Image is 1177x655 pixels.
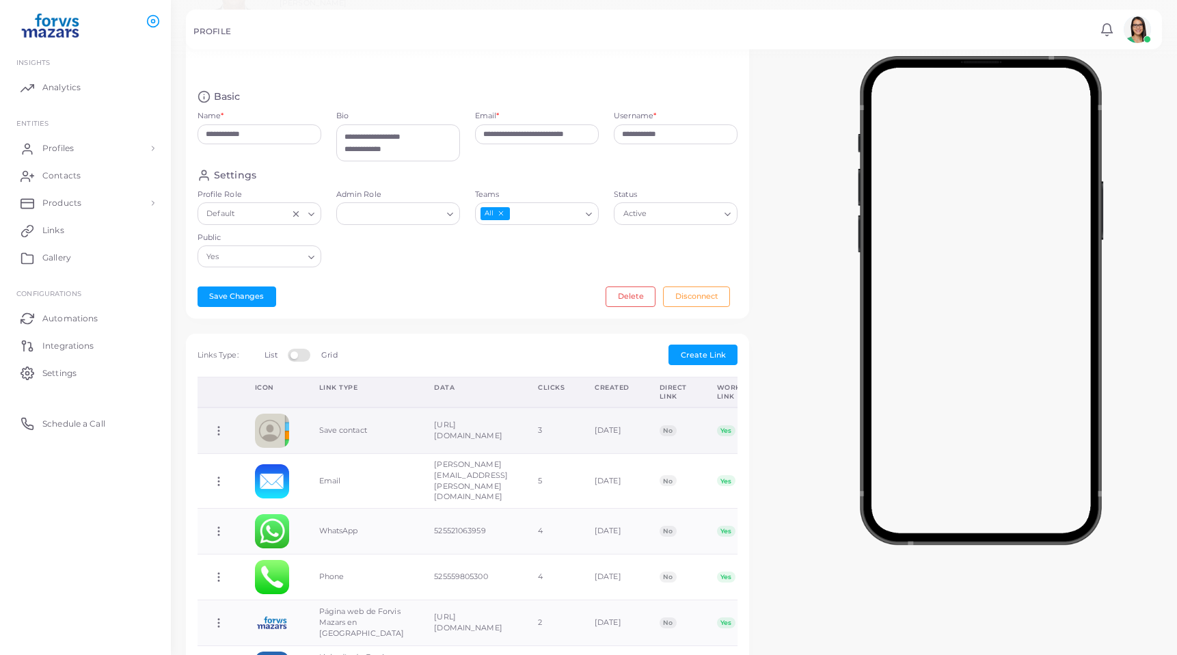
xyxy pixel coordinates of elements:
th: Action [198,377,240,407]
span: INSIGHTS [16,58,50,66]
span: Profiles [42,142,74,155]
a: Products [10,189,161,217]
span: Integrations [42,340,94,352]
img: avatar [1124,16,1151,43]
button: Delete [606,286,655,307]
div: Link Type [319,383,405,392]
img: phone.png [255,560,289,594]
td: 5 [523,453,580,509]
label: Grid [321,350,337,361]
label: List [265,350,277,361]
div: Clicks [538,383,565,392]
td: [DATE] [580,453,645,509]
img: logo [12,13,88,38]
input: Search for option [511,206,580,222]
label: Public [198,232,321,243]
span: Contacts [42,170,81,182]
div: Created [595,383,630,392]
div: Workspace Link [717,383,766,401]
div: Search for option [336,202,460,224]
td: [DATE] [580,600,645,645]
a: Automations [10,304,161,332]
span: No [660,526,677,537]
div: Icon [255,383,289,392]
img: whatsapp.png [255,514,289,548]
a: avatar [1120,16,1154,43]
span: Links [42,224,64,237]
td: Página web de Forvis Mazars en [GEOGRAPHIC_DATA] [304,600,420,645]
label: Admin Role [336,189,460,200]
td: WhatsApp [304,509,420,554]
span: Create Link [681,350,726,360]
span: All [481,207,510,220]
label: Name [198,111,224,122]
span: No [660,617,677,628]
div: Search for option [198,202,321,224]
span: ENTITIES [16,119,49,127]
span: Default [205,207,236,222]
h5: PROFILE [193,27,231,36]
h4: Basic [214,90,241,103]
div: Data [434,383,508,392]
td: 525521063959 [419,509,523,554]
span: Yes [717,425,735,436]
span: Yes [717,572,735,583]
label: Username [614,111,656,122]
td: [URL][DOMAIN_NAME] [419,407,523,453]
span: Automations [42,312,98,325]
img: phone-mock.b55596b7.png [858,56,1103,545]
span: Products [42,197,81,209]
span: Yes [717,617,735,628]
td: 4 [523,509,580,554]
a: Links [10,217,161,244]
div: Direct Link [660,383,687,401]
img: ZjKSExFVIeP6dqIVJ8PReeZzz3lypcYy-1723072232574.png [255,606,289,640]
span: Yes [205,250,221,264]
button: Create Link [668,345,738,365]
td: 525559805300 [419,554,523,600]
span: Active [621,207,649,222]
span: Links Type: [198,350,239,360]
td: [URL][DOMAIN_NAME] [419,600,523,645]
input: Search for option [238,206,288,222]
label: Bio [336,111,460,122]
td: 3 [523,407,580,453]
button: Save Changes [198,286,276,307]
div: Search for option [475,202,599,224]
span: No [660,475,677,486]
span: Yes [717,475,735,486]
span: Analytics [42,81,81,94]
td: 4 [523,554,580,600]
td: [PERSON_NAME][EMAIL_ADDRESS][PERSON_NAME][DOMAIN_NAME] [419,453,523,509]
a: Settings [10,359,161,386]
button: Clear Selected [291,209,301,219]
td: Save contact [304,407,420,453]
a: Contacts [10,162,161,189]
h4: Settings [214,169,256,182]
span: No [660,425,677,436]
a: Analytics [10,74,161,101]
label: Teams [475,189,599,200]
td: [DATE] [580,554,645,600]
td: [DATE] [580,407,645,453]
span: No [660,572,677,583]
input: Search for option [650,206,719,222]
a: Integrations [10,332,161,359]
a: Profiles [10,135,161,162]
label: Email [475,111,500,122]
input: Search for option [222,249,302,264]
span: Yes [717,526,735,537]
a: Schedule a Call [10,410,161,437]
label: Status [614,189,738,200]
img: contactcard.png [255,414,289,448]
div: Search for option [614,202,738,224]
div: Search for option [198,245,321,267]
label: Profile Role [198,189,321,200]
td: Phone [304,554,420,600]
a: Gallery [10,244,161,271]
input: Search for option [342,206,442,222]
td: Email [304,453,420,509]
span: Schedule a Call [42,418,105,430]
button: Deselect All [496,209,506,218]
